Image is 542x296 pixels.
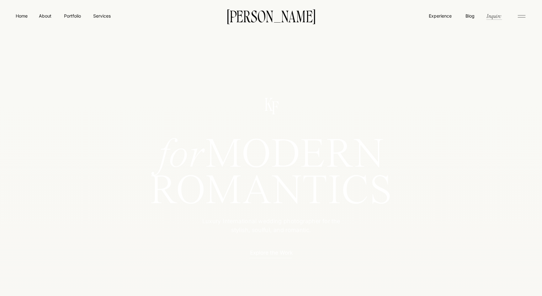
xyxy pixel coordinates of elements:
a: [PERSON_NAME] [217,9,325,22]
a: Experience [428,13,452,19]
p: F [266,99,284,115]
a: Blog [464,13,476,19]
a: Explore the Work [244,249,299,256]
h1: ROMANTICS [127,174,415,208]
a: Portfolio [61,13,83,19]
h1: MODERN [127,137,415,168]
p: K [260,95,277,111]
a: About [38,13,52,19]
p: Luxury International wedding photographer for the stylish, soulful, and romantic. [193,217,349,235]
a: Services [93,13,111,19]
i: for [158,135,205,176]
a: Inquire [486,12,502,19]
a: Home [14,13,29,19]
